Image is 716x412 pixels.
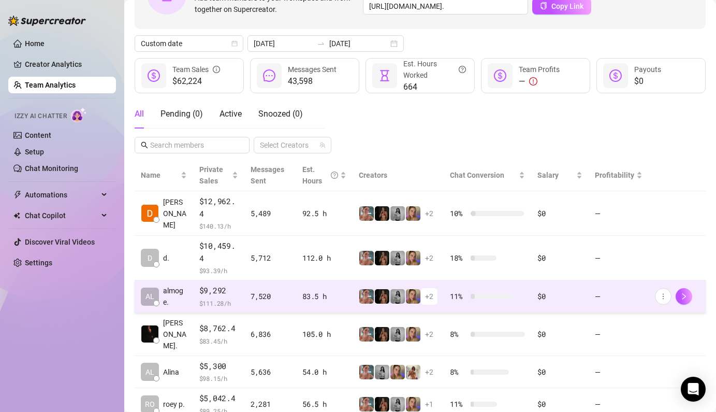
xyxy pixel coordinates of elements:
span: 10 % [450,208,466,219]
span: Private Sales [199,165,223,185]
span: more [660,293,667,300]
td: — [589,280,649,313]
span: + 2 [425,252,433,264]
input: End date [329,38,388,49]
span: question-circle [331,164,338,187]
span: $0 [634,75,661,88]
span: info-circle [213,64,220,75]
span: team [319,142,326,148]
div: Est. Hours [302,164,338,187]
span: $ 93.39 /h [199,265,238,276]
span: 8 % [450,366,466,378]
div: 105.0 h [302,329,346,340]
div: Pending ( 0 ) [160,108,203,120]
div: 56.5 h [302,399,346,410]
span: question-circle [459,58,466,81]
a: Home [25,39,45,48]
span: right [680,293,688,300]
span: $ 111.28 /h [199,298,238,308]
span: dollar-circle [609,69,622,82]
span: [PERSON_NAME]. [163,317,187,351]
span: calendar [231,40,238,47]
span: 664 [403,81,466,93]
span: AL [145,291,154,302]
div: Open Intercom Messenger [681,377,706,402]
span: $10,459.4 [199,240,238,264]
img: the_bohema [375,397,389,411]
div: $0 [537,399,582,410]
img: Yarden [359,206,374,221]
span: [PERSON_NAME] [163,196,187,231]
span: $ 140.13 /h [199,221,238,231]
div: $0 [537,252,582,264]
img: Cherry [406,206,420,221]
img: Chap צ׳אפ [141,325,158,343]
span: + 2 [425,329,433,340]
th: Name [135,160,193,191]
a: Chat Monitoring [25,164,78,173]
span: D [148,252,152,264]
div: 6,836 [251,329,290,340]
div: 92.5 h [302,208,346,219]
div: $0 [537,291,582,302]
img: A [390,206,405,221]
img: A [375,365,389,379]
span: $5,042.4 [199,392,238,405]
span: 8 % [450,329,466,340]
img: Cherry [390,365,405,379]
img: AI Chatter [71,107,87,122]
a: Discover Viral Videos [25,238,95,246]
span: Chat Copilot [25,207,98,224]
span: $ 98.15 /h [199,373,238,383]
div: 2,281 [251,399,290,410]
span: + 2 [425,291,433,302]
span: search [141,141,148,149]
img: Yarden [359,397,374,411]
img: logo-BBDzfeDw.svg [8,16,86,26]
span: 11 % [450,399,466,410]
span: AL [145,366,154,378]
span: exclamation-circle [529,77,537,86]
span: Snoozed ( 0 ) [258,109,303,119]
span: $9,292 [199,285,238,297]
span: + 1 [425,399,433,410]
img: Yarden [359,365,374,379]
span: Chat Conversion [450,171,504,179]
div: 7,520 [251,291,290,302]
img: Green [406,365,420,379]
span: Messages Sent [251,165,284,185]
img: Chat Copilot [13,212,20,219]
img: the_bohema [375,251,389,265]
input: Start date [254,38,313,49]
img: Dana Roz [141,205,158,222]
span: dollar-circle [494,69,506,82]
span: + 2 [425,208,433,219]
a: Creator Analytics [25,56,108,73]
span: Copy Link [551,2,583,10]
span: RO [145,399,155,410]
span: 18 % [450,252,466,264]
span: Team Profits [519,65,560,74]
span: almog e. [163,285,187,308]
span: $62,224 [172,75,220,88]
span: swap-right [317,39,325,48]
td: — [589,356,649,389]
img: the_bohema [375,289,389,304]
img: A [390,397,405,411]
span: Payouts [634,65,661,74]
span: d. [163,252,169,264]
div: 5,712 [251,252,290,264]
td: — [589,313,649,356]
span: Name [141,169,179,181]
div: 112.0 h [302,252,346,264]
a: Content [25,131,51,139]
img: Yarden [359,327,374,342]
span: Alina [163,366,179,378]
span: $8,762.4 [199,322,238,335]
a: Team Analytics [25,81,76,89]
span: Salary [537,171,559,179]
span: + 2 [425,366,433,378]
span: message [263,69,275,82]
img: Cherry [406,251,420,265]
img: A [390,289,405,304]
